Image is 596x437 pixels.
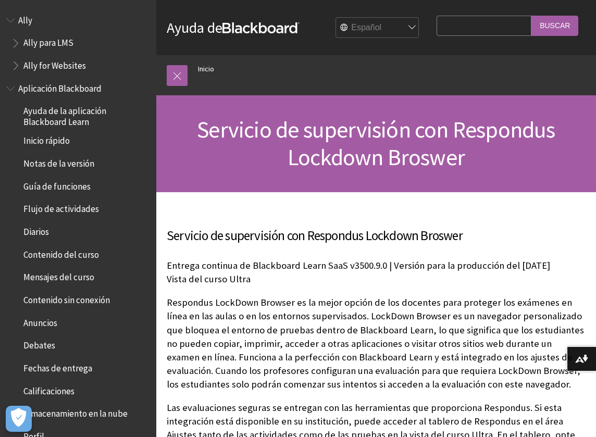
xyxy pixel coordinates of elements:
p: Respondus LockDown Browser es la mejor opción de los docentes para proteger los exámenes en línea... [167,296,586,391]
strong: Blackboard [222,22,300,33]
span: Almacenamiento en la nube [23,405,128,419]
span: Anuncios [23,314,57,328]
a: Inicio [198,63,214,76]
span: Diarios [23,223,49,237]
span: Fechas de entrega [23,359,92,373]
span: Inicio rápido [23,132,70,146]
span: Flujo de actividades [23,201,99,215]
span: Calificaciones [23,382,74,396]
span: Notas de la versión [23,155,94,169]
a: Ayuda deBlackboard [167,18,300,37]
span: Ally for Websites [23,57,86,71]
span: Ally [18,11,32,26]
span: Servicio de supervisión con Respondus Lockdown Broswer [197,115,555,171]
span: Aplicación Blackboard [18,80,102,94]
span: Ally para LMS [23,34,73,48]
span: Contenido sin conexión [23,291,110,305]
span: Ayuda de la aplicación Blackboard Learn [23,103,149,127]
span: Guía de funciones [23,178,91,192]
span: Debates [23,337,55,351]
select: Site Language Selector [336,18,419,39]
span: Mensajes del curso [23,269,94,283]
h3: Servicio de supervisión con Respondus Lockdown Broswer [167,226,586,246]
span: Contenido del curso [23,246,99,260]
span: Entrega continua de Blackboard Learn SaaS v3500.9.0 | Versión para la producción del [DATE] Vista... [167,259,550,285]
input: Buscar [531,16,578,36]
button: Open Preferences [6,406,32,432]
nav: Book outline for Anthology Ally Help [6,11,150,74]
